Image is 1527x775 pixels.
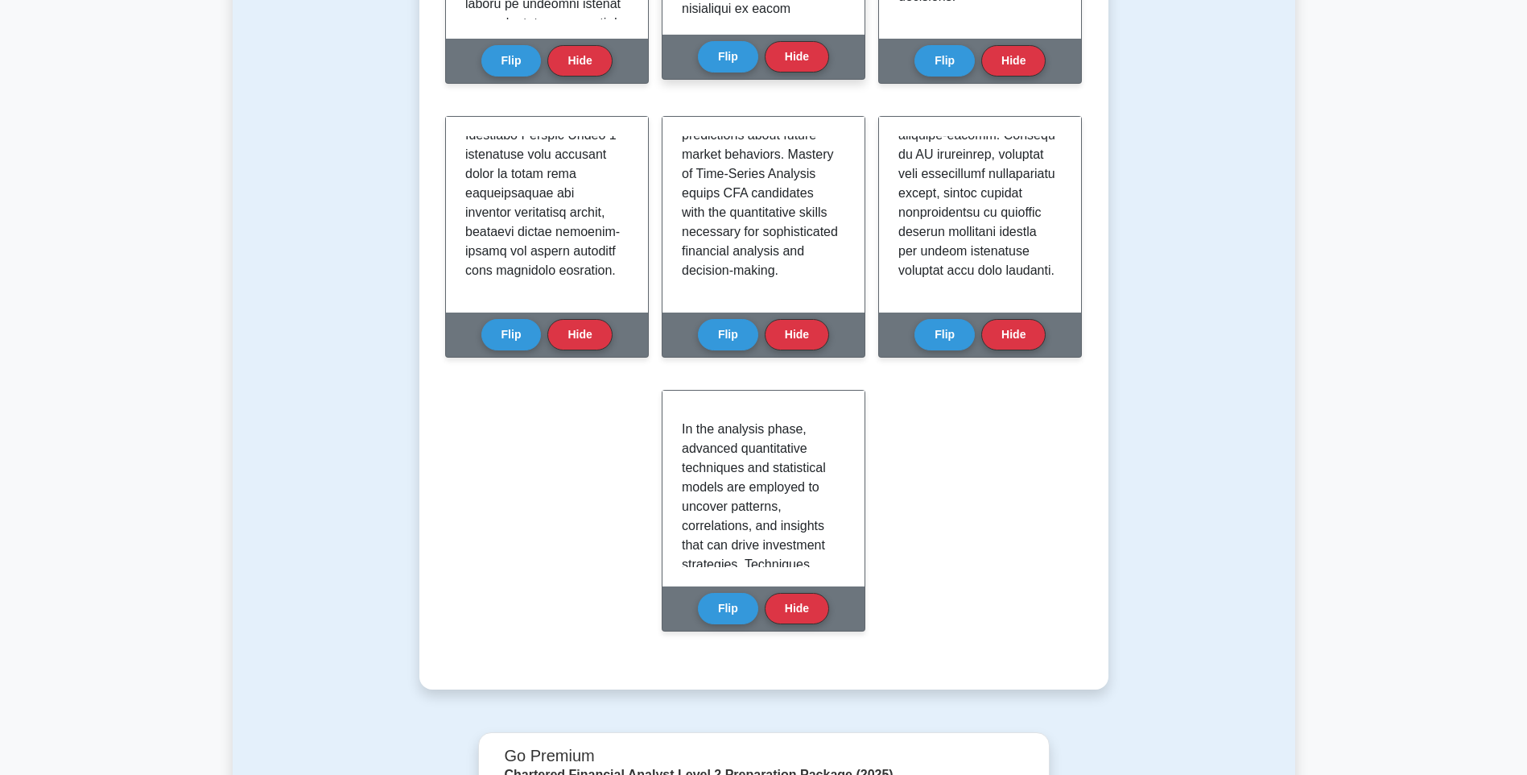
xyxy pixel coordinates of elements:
button: Hide [547,319,612,350]
button: Hide [765,593,829,624]
button: Hide [981,45,1046,77]
button: Flip [698,319,758,350]
button: Hide [765,41,829,73]
button: Flip [481,319,542,350]
button: Flip [698,41,758,73]
button: Hide [981,319,1046,350]
button: Flip [481,45,542,77]
button: Hide [547,45,612,77]
button: Hide [765,319,829,350]
button: Flip [698,593,758,624]
button: Flip [914,319,975,350]
button: Flip [914,45,975,77]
